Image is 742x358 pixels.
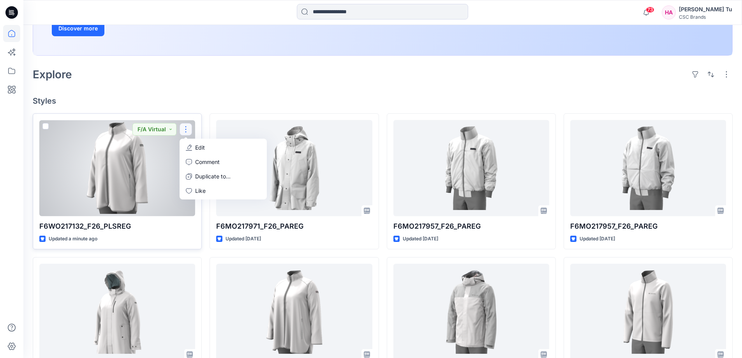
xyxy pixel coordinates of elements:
[33,68,72,81] h2: Explore
[39,221,195,232] p: F6WO217132_F26_PLSREG
[195,143,205,152] p: Edit
[52,21,104,36] button: Discover more
[33,96,733,106] h4: Styles
[393,120,549,216] a: F6MO217957_F26_PAREG
[679,5,732,14] div: [PERSON_NAME] Tu
[679,14,732,20] div: CSC Brands
[393,221,549,232] p: F6MO217957_F26_PAREG
[662,5,676,19] div: HA
[226,235,261,243] p: Updated [DATE]
[52,21,227,36] a: Discover more
[39,120,195,216] a: F6WO217132_F26_PLSREG
[49,235,97,243] p: Updated a minute ago
[403,235,438,243] p: Updated [DATE]
[646,7,654,13] span: 73
[181,140,265,155] a: Edit
[580,235,615,243] p: Updated [DATE]
[195,158,220,166] p: Comment
[216,221,372,232] p: F6MO217971_F26_PAREG
[216,120,372,216] a: F6MO217971_F26_PAREG
[195,172,231,180] p: Duplicate to...
[195,187,206,195] p: Like
[570,221,726,232] p: F6MO217957_F26_PAREG
[570,120,726,216] a: F6MO217957_F26_PAREG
